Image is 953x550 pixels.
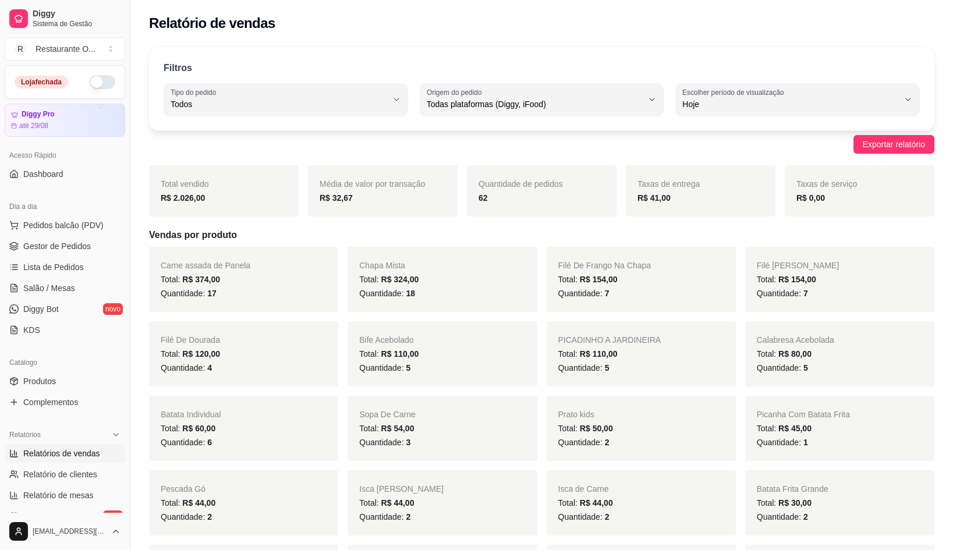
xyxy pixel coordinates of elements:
a: Gestor de Pedidos [5,237,125,256]
span: [EMAIL_ADDRESS][DOMAIN_NAME] [33,527,107,536]
span: Filé [PERSON_NAME] [757,261,839,270]
span: 7 [605,289,610,298]
span: Quantidade: [757,438,808,447]
span: Sopa De Carne [359,410,416,419]
label: Escolher período de visualização [682,87,788,97]
span: Filé De Dourada [161,335,220,345]
span: Bife Acebolado [359,335,413,345]
span: Quantidade: [359,438,410,447]
span: Exportar relatório [863,138,925,151]
span: R [15,43,26,55]
div: Acesso Rápido [5,146,125,165]
span: Total: [359,424,414,433]
span: Quantidade: [757,289,808,298]
span: Isca [PERSON_NAME] [359,484,444,494]
span: Quantidade: [757,512,808,521]
span: Todos [171,98,387,110]
span: Quantidade: [359,363,410,372]
span: R$ 80,00 [778,349,812,359]
a: Salão / Mesas [5,279,125,297]
span: 2 [406,512,410,521]
span: Total: [359,498,414,508]
span: 2 [207,512,212,521]
article: até 29/08 [19,121,48,130]
span: R$ 54,00 [381,424,414,433]
span: Total: [161,498,215,508]
label: Origem do pedido [427,87,486,97]
span: Sistema de Gestão [33,19,121,29]
span: Relatório de fidelidade [23,510,104,522]
div: Dia a dia [5,197,125,216]
span: R$ 30,00 [778,498,812,508]
span: R$ 120,00 [182,349,220,359]
span: R$ 374,00 [182,275,220,284]
span: Total: [161,275,220,284]
span: Quantidade de pedidos [479,179,563,189]
span: Total: [757,275,816,284]
span: Complementos [23,396,78,408]
span: Chapa Mista [359,261,405,270]
span: Quantidade: [161,512,212,521]
a: Relatório de fidelidadenovo [5,507,125,526]
span: Total: [359,349,419,359]
strong: R$ 32,67 [320,193,353,203]
span: Relatórios de vendas [23,448,100,459]
a: Lista de Pedidos [5,258,125,276]
span: Relatório de mesas [23,489,94,501]
div: Loja fechada [15,76,68,88]
span: Salão / Mesas [23,282,75,294]
span: R$ 60,00 [182,424,215,433]
span: Quantidade: [161,438,212,447]
button: Escolher período de visualizaçãoHoje [675,83,920,116]
span: Relatório de clientes [23,469,97,480]
div: Catálogo [5,353,125,372]
span: Pedidos balcão (PDV) [23,219,104,231]
span: Total: [757,424,812,433]
a: Relatório de clientes [5,465,125,484]
span: Gestor de Pedidos [23,240,91,252]
span: Total: [757,349,812,359]
span: R$ 45,00 [778,424,812,433]
p: Filtros [164,61,192,75]
span: Quantidade: [757,363,808,372]
span: Batata Individual [161,410,221,419]
span: R$ 110,00 [580,349,618,359]
span: Quantidade: [558,289,610,298]
span: Total: [359,275,419,284]
button: Pedidos balcão (PDV) [5,216,125,235]
a: KDS [5,321,125,339]
span: Quantidade: [359,289,415,298]
span: R$ 50,00 [580,424,613,433]
span: 7 [803,289,808,298]
button: Exportar relatório [853,135,934,154]
span: Prato kids [558,410,594,419]
span: R$ 44,00 [580,498,613,508]
span: R$ 154,00 [580,275,618,284]
span: Total: [161,349,220,359]
span: 2 [605,512,610,521]
span: 5 [406,363,410,372]
span: 18 [406,289,415,298]
a: Dashboard [5,165,125,183]
span: PICADINHO A JARDINEIRA [558,335,661,345]
span: Pescada Gó [161,484,206,494]
span: Filé De Frango Na Chapa [558,261,651,270]
span: 5 [605,363,610,372]
a: DiggySistema de Gestão [5,5,125,33]
span: Total: [161,424,215,433]
strong: R$ 41,00 [637,193,671,203]
span: Quantidade: [161,289,217,298]
span: Dashboard [23,168,63,180]
span: Diggy Bot [23,303,59,315]
span: 4 [207,363,212,372]
span: 1 [803,438,808,447]
a: Relatório de mesas [5,486,125,505]
span: Calabresa Acebolada [757,335,834,345]
span: Quantidade: [558,438,610,447]
span: R$ 154,00 [778,275,816,284]
span: Média de valor por transação [320,179,425,189]
span: Picanha Com Batata Frita [757,410,850,419]
span: Total: [757,498,812,508]
a: Relatórios de vendas [5,444,125,463]
span: Total: [558,349,618,359]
